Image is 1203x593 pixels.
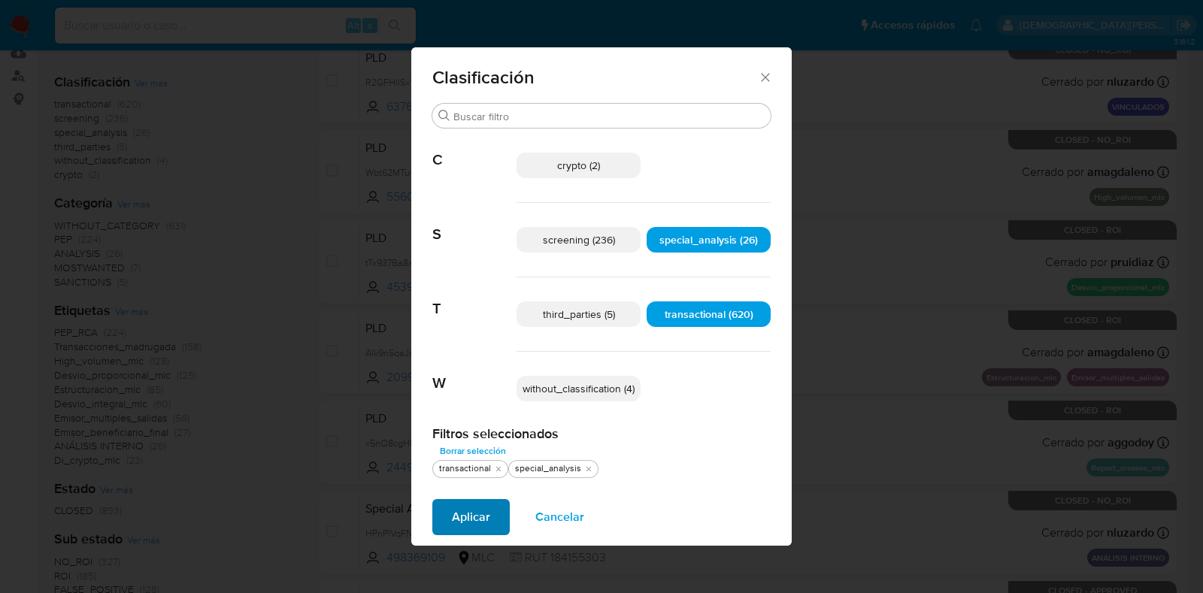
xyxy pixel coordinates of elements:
div: without_classification (4) [517,376,641,401]
span: screening (236) [543,232,615,247]
span: T [432,277,517,318]
button: Cancelar [516,499,604,535]
span: third_parties (5) [543,307,615,322]
button: Buscar [438,110,450,122]
span: transactional (620) [665,307,753,322]
span: S [432,203,517,244]
button: Cerrar [758,70,771,83]
input: Buscar filtro [453,110,765,123]
button: Aplicar [432,499,510,535]
span: C [432,129,517,169]
div: crypto (2) [517,153,641,178]
span: Aplicar [452,501,490,534]
span: W [432,352,517,392]
div: third_parties (5) [517,301,641,327]
button: Borrar selección [432,442,514,460]
span: Borrar selección [440,443,506,458]
span: without_classification (4) [523,381,635,396]
span: crypto (2) [557,158,600,173]
div: transactional [436,462,494,475]
span: special_analysis (26) [659,232,758,247]
div: transactional (620) [647,301,771,327]
h2: Filtros seleccionados [432,425,771,442]
div: special_analysis (26) [647,227,771,253]
div: special_analysis [512,462,584,475]
button: quitar special_analysis [583,463,595,475]
span: Cancelar [535,501,584,534]
span: Clasificación [432,68,758,86]
button: quitar transactional [492,463,505,475]
div: screening (236) [517,227,641,253]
